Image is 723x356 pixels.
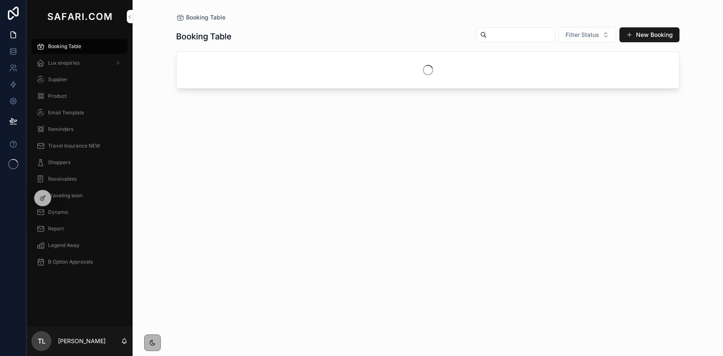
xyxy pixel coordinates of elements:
a: Dynamo [31,205,128,220]
span: Supplier [48,76,68,83]
a: Reminders [31,122,128,137]
button: Select Button [559,27,616,43]
span: B Option Approvals [48,259,93,265]
a: Traveling soon [31,188,128,203]
span: Email Template [48,109,84,116]
a: Legend Away [31,238,128,253]
a: Lux enquiries [31,56,128,70]
a: Email Template [31,105,128,120]
span: Receivables [48,176,77,182]
span: Product [48,93,67,99]
button: New Booking [619,27,679,42]
span: Shoppers [48,159,70,166]
span: Lux enquiries [48,60,80,66]
span: Filter Status [566,31,599,39]
span: Travel Insurance NEW [48,143,100,149]
a: Booking Table [176,13,225,22]
span: Dynamo [48,209,68,216]
p: [PERSON_NAME] [58,337,106,345]
h1: Booking Table [176,31,232,42]
a: Travel Insurance NEW [31,138,128,153]
a: Shoppers [31,155,128,170]
span: Reminders [48,126,73,133]
span: Report [48,225,64,232]
span: Booking Table [48,43,81,50]
a: Supplier [31,72,128,87]
span: TL [38,336,46,346]
div: scrollable content [27,33,133,280]
a: Report [31,221,128,236]
img: App logo [46,10,114,23]
a: B Option Approvals [31,254,128,269]
a: Booking Table [31,39,128,54]
span: Traveling soon [48,192,82,199]
span: Booking Table [186,13,225,22]
span: Legend Away [48,242,80,249]
a: Receivables [31,172,128,186]
a: Product [31,89,128,104]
